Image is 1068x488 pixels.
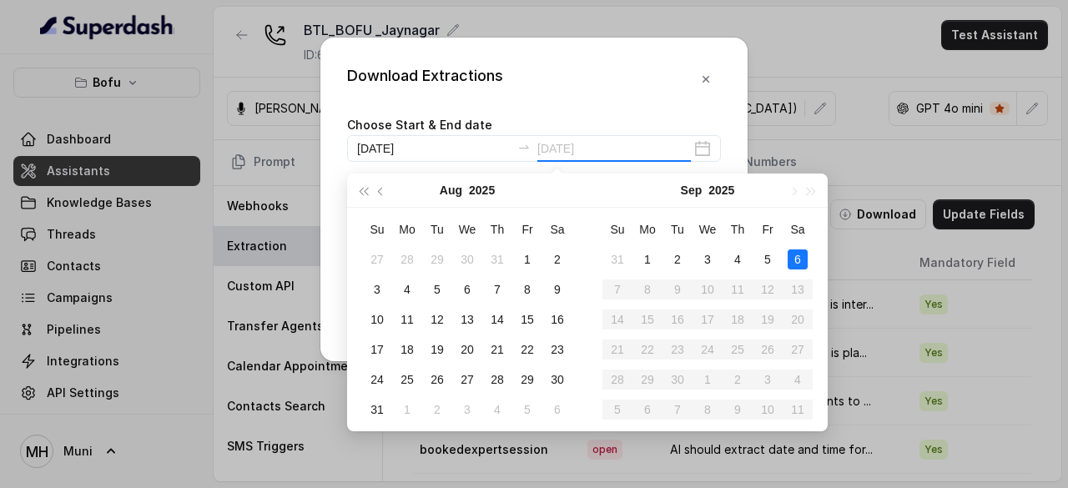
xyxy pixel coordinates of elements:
[693,244,723,274] td: 2025-09-03
[452,304,482,335] td: 2025-08-13
[512,335,542,365] td: 2025-08-22
[487,309,507,330] div: 14
[392,304,422,335] td: 2025-08-11
[367,249,387,269] div: 27
[517,370,537,390] div: 29
[753,244,783,274] td: 2025-09-05
[452,395,482,425] td: 2025-09-03
[347,64,503,94] div: Download Extractions
[397,249,417,269] div: 28
[607,249,627,269] div: 31
[512,304,542,335] td: 2025-08-15
[723,244,753,274] td: 2025-09-04
[452,274,482,304] td: 2025-08-06
[367,340,387,360] div: 17
[542,274,572,304] td: 2025-08-09
[517,140,531,153] span: to
[362,244,392,274] td: 2025-07-27
[547,309,567,330] div: 16
[362,274,392,304] td: 2025-08-03
[452,214,482,244] th: We
[487,340,507,360] div: 21
[392,274,422,304] td: 2025-08-04
[693,214,723,244] th: We
[512,274,542,304] td: 2025-08-08
[602,244,632,274] td: 2025-08-31
[632,214,662,244] th: Mo
[427,279,447,299] div: 5
[392,335,422,365] td: 2025-08-18
[723,214,753,244] th: Th
[728,249,748,269] div: 4
[392,365,422,395] td: 2025-08-25
[667,249,688,269] div: 2
[482,365,512,395] td: 2025-08-28
[422,365,452,395] td: 2025-08-26
[542,395,572,425] td: 2025-09-06
[427,400,447,420] div: 2
[542,304,572,335] td: 2025-08-16
[547,249,567,269] div: 2
[457,340,477,360] div: 20
[547,370,567,390] div: 30
[547,340,567,360] div: 23
[788,249,808,269] div: 6
[783,214,813,244] th: Sa
[362,365,392,395] td: 2025-08-24
[357,139,511,158] input: Start date
[487,370,507,390] div: 28
[440,174,462,207] button: Aug
[487,279,507,299] div: 7
[602,214,632,244] th: Su
[457,279,477,299] div: 6
[397,279,417,299] div: 4
[482,304,512,335] td: 2025-08-14
[482,214,512,244] th: Th
[452,335,482,365] td: 2025-08-20
[427,309,447,330] div: 12
[457,249,477,269] div: 30
[517,400,537,420] div: 5
[392,244,422,274] td: 2025-07-28
[367,400,387,420] div: 31
[367,279,387,299] div: 3
[758,249,778,269] div: 5
[517,279,537,299] div: 8
[367,370,387,390] div: 24
[397,340,417,360] div: 18
[517,309,537,330] div: 15
[469,174,495,207] button: 2025
[632,244,662,274] td: 2025-09-01
[542,214,572,244] th: Sa
[422,395,452,425] td: 2025-09-02
[362,214,392,244] th: Su
[637,249,657,269] div: 1
[542,365,572,395] td: 2025-08-30
[427,340,447,360] div: 19
[681,174,703,207] button: Sep
[547,279,567,299] div: 9
[517,249,537,269] div: 1
[487,400,507,420] div: 4
[542,335,572,365] td: 2025-08-23
[512,365,542,395] td: 2025-08-29
[457,400,477,420] div: 3
[512,244,542,274] td: 2025-08-01
[512,395,542,425] td: 2025-09-05
[422,335,452,365] td: 2025-08-19
[392,214,422,244] th: Mo
[397,309,417,330] div: 11
[487,249,507,269] div: 31
[547,400,567,420] div: 6
[422,244,452,274] td: 2025-07-29
[362,395,392,425] td: 2025-08-31
[362,335,392,365] td: 2025-08-17
[482,244,512,274] td: 2025-07-31
[397,400,417,420] div: 1
[452,244,482,274] td: 2025-07-30
[457,309,477,330] div: 13
[427,249,447,269] div: 29
[422,304,452,335] td: 2025-08-12
[517,140,531,153] span: swap-right
[783,244,813,274] td: 2025-09-06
